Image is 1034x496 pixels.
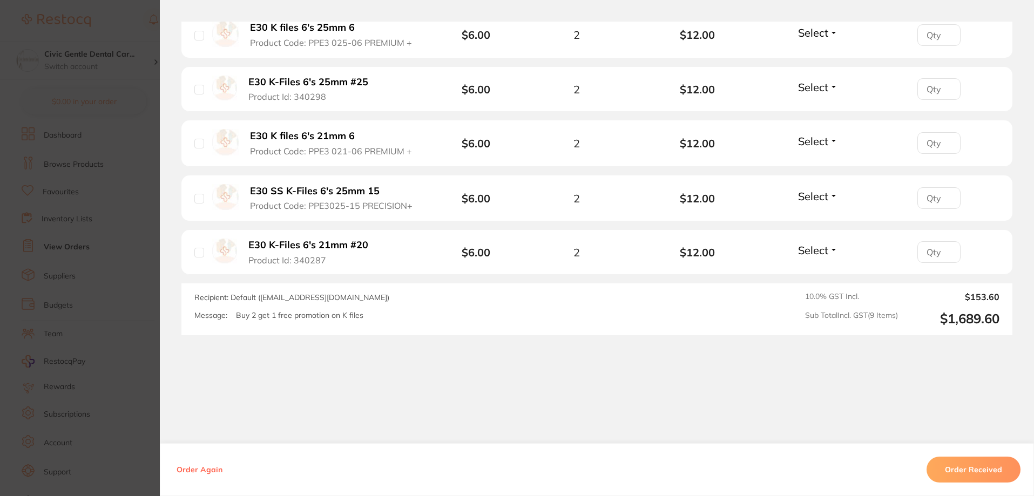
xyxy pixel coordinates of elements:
[798,26,828,39] span: Select
[462,192,490,205] b: $6.00
[573,192,580,205] span: 2
[795,134,841,148] button: Select
[917,24,961,46] input: Qty
[573,246,580,259] span: 2
[247,22,420,48] button: E30 K files 6's 25mm 6 Product Code: PPE3 025-06 PREMIUM +
[795,80,841,94] button: Select
[798,80,828,94] span: Select
[637,83,758,96] b: $12.00
[462,28,490,42] b: $6.00
[462,137,490,150] b: $6.00
[573,83,580,96] span: 2
[927,457,1021,483] button: Order Received
[917,187,961,209] input: Qty
[637,246,758,259] b: $12.00
[637,29,758,41] b: $12.00
[248,77,368,88] b: E30 K-Files 6's 25mm #25
[250,201,413,210] span: Product Code: PPE3025-15 PRECISION+
[795,26,841,39] button: Select
[917,78,961,100] input: Qty
[212,76,237,100] img: E30 K-Files 6's 25mm #25
[250,22,355,33] b: E30 K files 6's 25mm 6
[917,241,961,263] input: Qty
[236,311,363,320] p: Buy 2 get 1 free promotion on K files
[795,243,841,257] button: Select
[637,137,758,150] b: $12.00
[462,83,490,96] b: $6.00
[907,292,999,302] output: $153.60
[917,132,961,154] input: Qty
[212,21,239,47] img: E30 K files 6's 25mm 6
[212,239,237,263] img: E30 K-Files 6's 21mm #20
[247,185,420,212] button: E30 SS K-Files 6's 25mm 15 Product Code: PPE3025-15 PRECISION+
[573,137,580,150] span: 2
[250,186,380,197] b: E30 SS K-Files 6's 25mm 15
[194,293,389,302] span: Recipient: Default ( [EMAIL_ADDRESS][DOMAIN_NAME] )
[250,131,355,142] b: E30 K files 6's 21mm 6
[573,29,580,41] span: 2
[462,246,490,259] b: $6.00
[805,292,898,302] span: 10.0 % GST Incl.
[250,38,412,47] span: Product Code: PPE3 025-06 PREMIUM +
[795,189,841,203] button: Select
[248,92,326,101] span: Product Id: 340298
[245,239,381,266] button: E30 K-Files 6's 21mm #20 Product Id: 340287
[194,311,227,320] label: Message:
[212,184,239,210] img: E30 SS K-Files 6's 25mm 15
[907,311,999,327] output: $1,689.60
[637,192,758,205] b: $12.00
[173,465,226,474] button: Order Again
[805,311,898,327] span: Sub Total Incl. GST ( 9 Items)
[248,240,368,251] b: E30 K-Files 6's 21mm #20
[248,255,326,265] span: Product Id: 340287
[212,129,239,155] img: E30 K files 6's 21mm 6
[245,76,381,103] button: E30 K-Files 6's 25mm #25 Product Id: 340298
[247,130,420,157] button: E30 K files 6's 21mm 6 Product Code: PPE3 021-06 PREMIUM +
[798,243,828,257] span: Select
[798,134,828,148] span: Select
[250,146,412,156] span: Product Code: PPE3 021-06 PREMIUM +
[798,189,828,203] span: Select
